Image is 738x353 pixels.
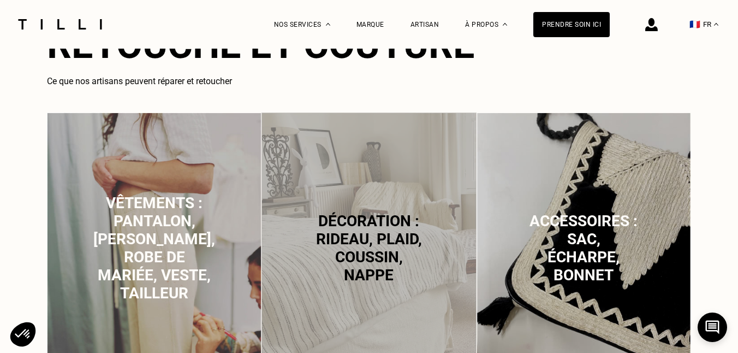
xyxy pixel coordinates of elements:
[326,23,330,26] img: Menu déroulant
[714,23,718,26] img: menu déroulant
[410,21,439,28] a: Artisan
[533,12,610,37] a: Prendre soin ici
[316,212,422,284] span: Décoration : rideau, plaid, coussin, nappe
[689,19,700,30] span: 🇫🇷
[503,23,507,26] img: Menu déroulant à propos
[47,76,691,86] h3: Ce que nos artisans peuvent réparer et retoucher
[356,21,384,28] a: Marque
[529,212,638,284] span: Accessoires : sac, écharpe, bonnet
[14,19,106,30] img: Logo du service de couturière Tilli
[93,194,215,302] span: Vêtements : pantalon, [PERSON_NAME], robe de mariée, veste, tailleur
[645,18,658,31] img: icône connexion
